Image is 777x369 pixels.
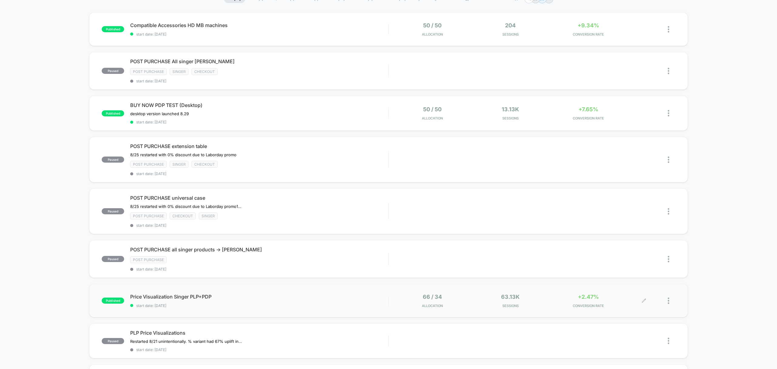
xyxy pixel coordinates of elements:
span: paused [102,338,124,344]
span: start date: [DATE] [130,347,388,352]
span: Singer [170,68,188,75]
span: Sessions [473,304,548,308]
span: Sessions [473,116,548,120]
span: checkout [192,161,218,168]
img: close [668,256,669,262]
span: BUY NOW PDP TEST (Desktop) [130,102,388,108]
img: close [668,338,669,344]
span: Post Purchase [130,256,167,263]
img: close [668,26,669,33]
span: +9.34% [578,22,599,29]
span: checkout [192,68,218,75]
span: POST PURCHASE extension table [130,143,388,149]
span: CONVERSION RATE [551,32,626,36]
span: start date: [DATE] [130,79,388,83]
span: POST PURCHASE All singer [PERSON_NAME] [130,58,388,64]
span: Allocation [422,304,443,308]
span: POST PURCHASE all singer products -> [PERSON_NAME] [130,247,388,253]
span: 8/25 restarted with 0% discount due to Laborday promo [130,152,236,157]
span: 63.13k [501,294,520,300]
img: close [668,68,669,74]
span: Post Purchase [130,212,167,219]
span: start date: [DATE] [130,32,388,36]
img: close [668,298,669,304]
span: 8/25 restarted with 0% discount due to Laborday promo10% off 6% CR8/15 restarted to incl all top ... [130,204,243,209]
span: paused [102,157,124,163]
span: CONVERSION RATE [551,304,626,308]
span: Singer [199,212,218,219]
span: +2.47% [578,294,599,300]
span: checkout [170,212,196,219]
img: close [668,110,669,116]
span: start date: [DATE] [130,303,388,308]
span: Compatible Accessories HD MB machines [130,22,388,28]
span: 13.13k [502,106,519,112]
span: Price Visualization Singer PLP+PDP [130,294,388,300]
img: close [668,208,669,215]
span: Allocation [422,32,443,36]
span: paused [102,208,124,214]
span: PLP Price Visualizations [130,330,388,336]
span: 204 [505,22,516,29]
span: CONVERSION RATE [551,116,626,120]
span: Post Purchase [130,68,167,75]
span: start date: [DATE] [130,120,388,124]
span: start date: [DATE] [130,267,388,271]
span: 50 / 50 [423,106,442,112]
span: paused [102,256,124,262]
span: published [102,298,124,304]
span: Post Purchase [130,161,167,168]
span: 50 / 50 [423,22,442,29]
span: paused [102,68,124,74]
span: desktop version launched 8.29 [130,111,189,116]
span: published [102,110,124,116]
span: start date: [DATE] [130,223,388,228]
span: Sessions [473,32,548,36]
span: start date: [DATE] [130,171,388,176]
span: Restarted 8/21 unintentionally. % variant had 67% uplift in CVR and 16% uplift in ATC rate [130,339,243,344]
span: POST PURCHASE universal case [130,195,388,201]
span: Allocation [422,116,443,120]
span: Singer [170,161,188,168]
img: close [668,157,669,163]
span: published [102,26,124,32]
span: 66 / 34 [423,294,442,300]
span: +7.65% [579,106,598,112]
